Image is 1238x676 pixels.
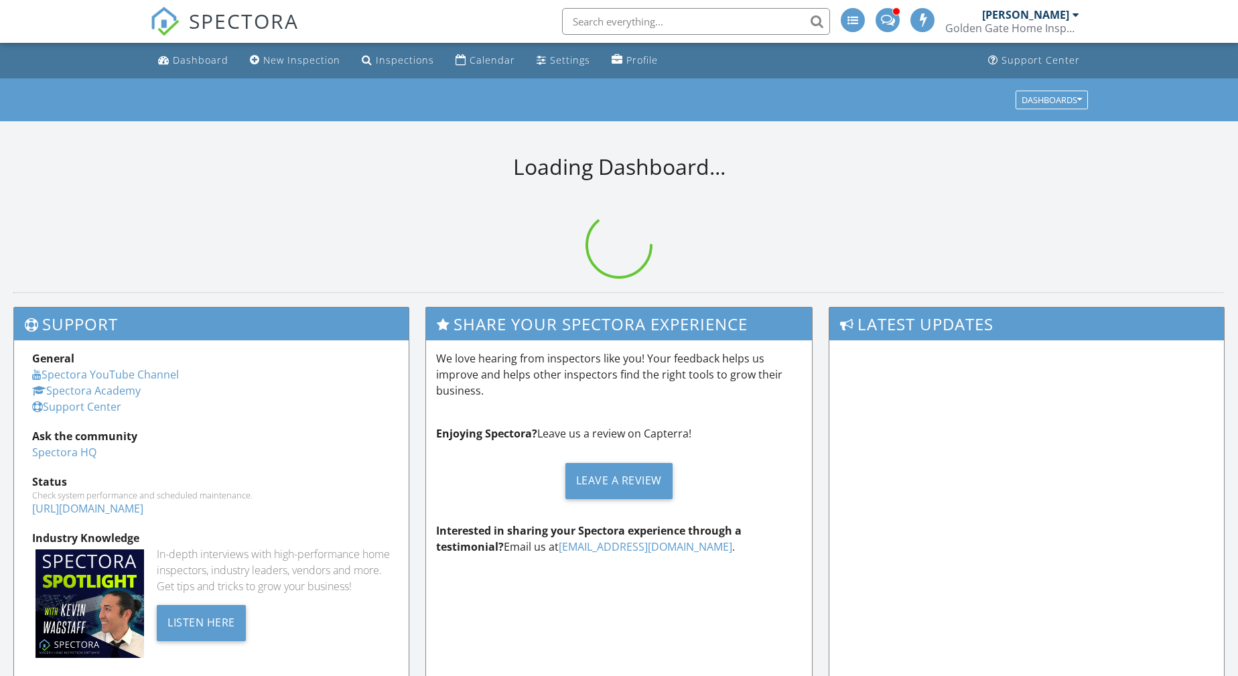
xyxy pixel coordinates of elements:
span: SPECTORA [189,7,299,35]
h3: Support [14,308,409,340]
a: Settings [531,48,596,73]
div: Dashboard [173,54,228,66]
div: Leave a Review [565,463,673,499]
p: Email us at . [436,523,803,555]
strong: Enjoying Spectora? [436,426,537,441]
div: Profile [626,54,658,66]
strong: General [32,351,74,366]
a: Leave a Review [436,452,803,509]
div: New Inspection [263,54,340,66]
p: We love hearing from inspectors like you! Your feedback helps us improve and helps other inspecto... [436,350,803,399]
a: [URL][DOMAIN_NAME] [32,501,143,516]
a: Listen Here [157,614,246,629]
div: Ask the community [32,428,391,444]
div: Golden Gate Home Inspections [945,21,1079,35]
a: Spectora YouTube Channel [32,367,179,382]
a: Spectora Academy [32,383,141,398]
a: SPECTORA [150,18,299,46]
a: Support Center [983,48,1085,73]
div: In-depth interviews with high-performance home inspectors, industry leaders, vendors and more. Ge... [157,546,390,594]
strong: Interested in sharing your Spectora experience through a testimonial? [436,523,742,554]
div: Support Center [1002,54,1080,66]
div: Check system performance and scheduled maintenance. [32,490,391,500]
div: Calendar [470,54,515,66]
input: Search everything... [562,8,830,35]
a: [EMAIL_ADDRESS][DOMAIN_NAME] [559,539,732,554]
div: Inspections [376,54,434,66]
div: [PERSON_NAME] [982,8,1069,21]
h3: Share Your Spectora Experience [426,308,813,340]
div: Industry Knowledge [32,530,391,546]
img: The Best Home Inspection Software - Spectora [150,7,180,36]
a: Profile [606,48,663,73]
a: Calendar [450,48,521,73]
button: Dashboards [1016,90,1088,109]
a: Spectora HQ [32,445,96,460]
img: Spectoraspolightmain [36,549,144,658]
div: Settings [550,54,590,66]
a: Inspections [356,48,439,73]
p: Leave us a review on Capterra! [436,425,803,442]
a: New Inspection [245,48,346,73]
a: Support Center [32,399,121,414]
div: Listen Here [157,605,246,641]
a: Dashboard [153,48,234,73]
div: Dashboards [1022,95,1082,105]
h3: Latest Updates [829,308,1224,340]
div: Status [32,474,391,490]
